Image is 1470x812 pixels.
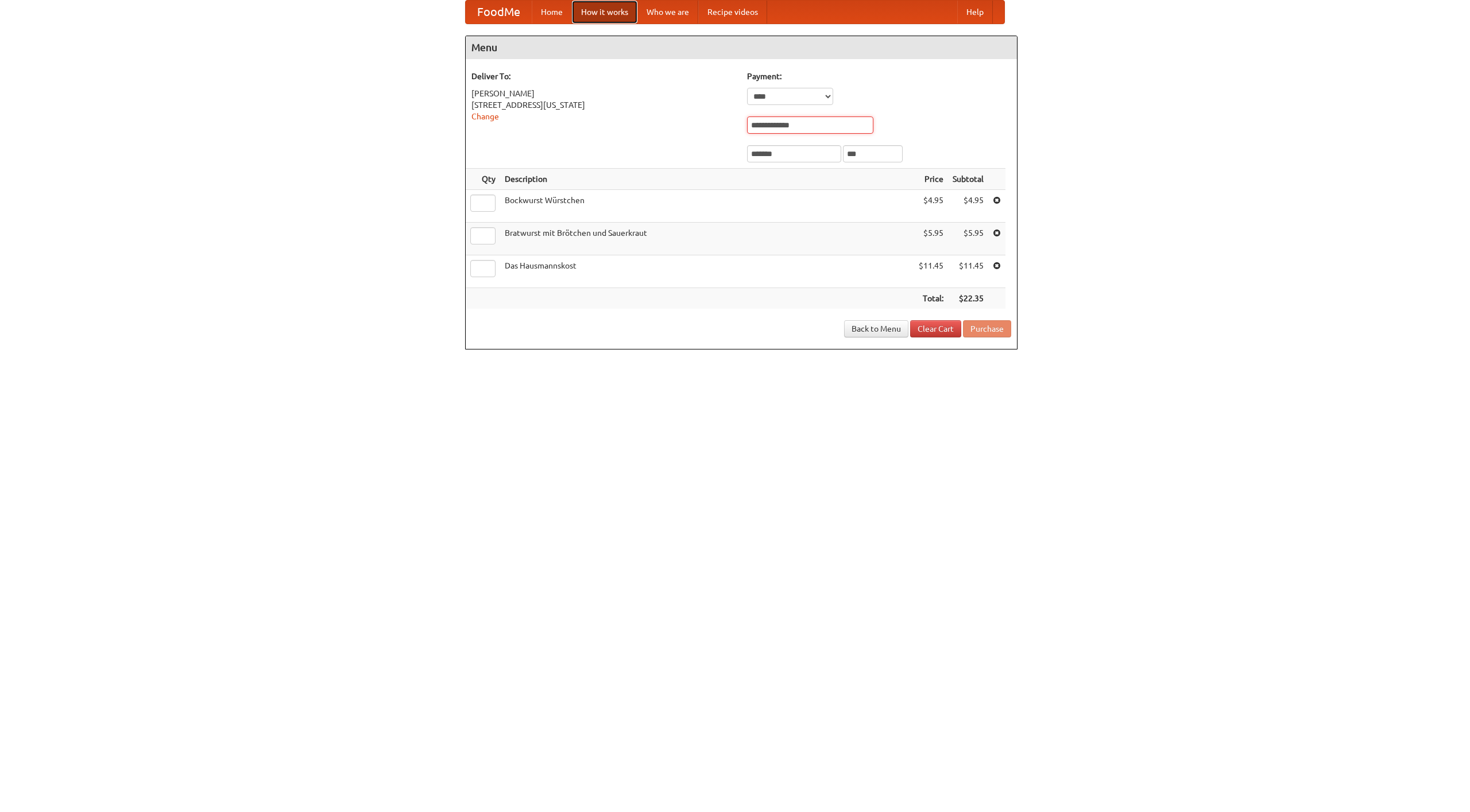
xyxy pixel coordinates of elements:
[471,71,736,82] h5: Deliver To:
[948,288,988,309] th: $22.35
[466,36,1017,59] h4: Menu
[466,1,532,24] a: FoodMe
[500,190,914,223] td: Bockwurst Würstchen
[844,320,908,337] a: Back to Menu
[500,255,914,288] td: Das Hausmannskost
[532,1,572,24] a: Home
[637,1,698,24] a: Who we are
[948,223,988,255] td: $5.95
[471,99,736,111] div: [STREET_ADDRESS][US_STATE]
[963,320,1011,337] button: Purchase
[957,1,993,24] a: Help
[948,169,988,190] th: Subtotal
[914,223,948,255] td: $5.95
[471,88,736,99] div: [PERSON_NAME]
[500,169,914,190] th: Description
[914,288,948,309] th: Total:
[500,223,914,255] td: Bratwurst mit Brötchen und Sauerkraut
[910,320,961,337] a: Clear Cart
[914,169,948,190] th: Price
[914,190,948,223] td: $4.95
[572,1,637,24] a: How it works
[948,255,988,288] td: $11.45
[466,169,500,190] th: Qty
[698,1,767,24] a: Recipe videos
[948,190,988,223] td: $4.95
[747,71,1011,82] h5: Payment:
[471,112,499,121] a: Change
[914,255,948,288] td: $11.45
